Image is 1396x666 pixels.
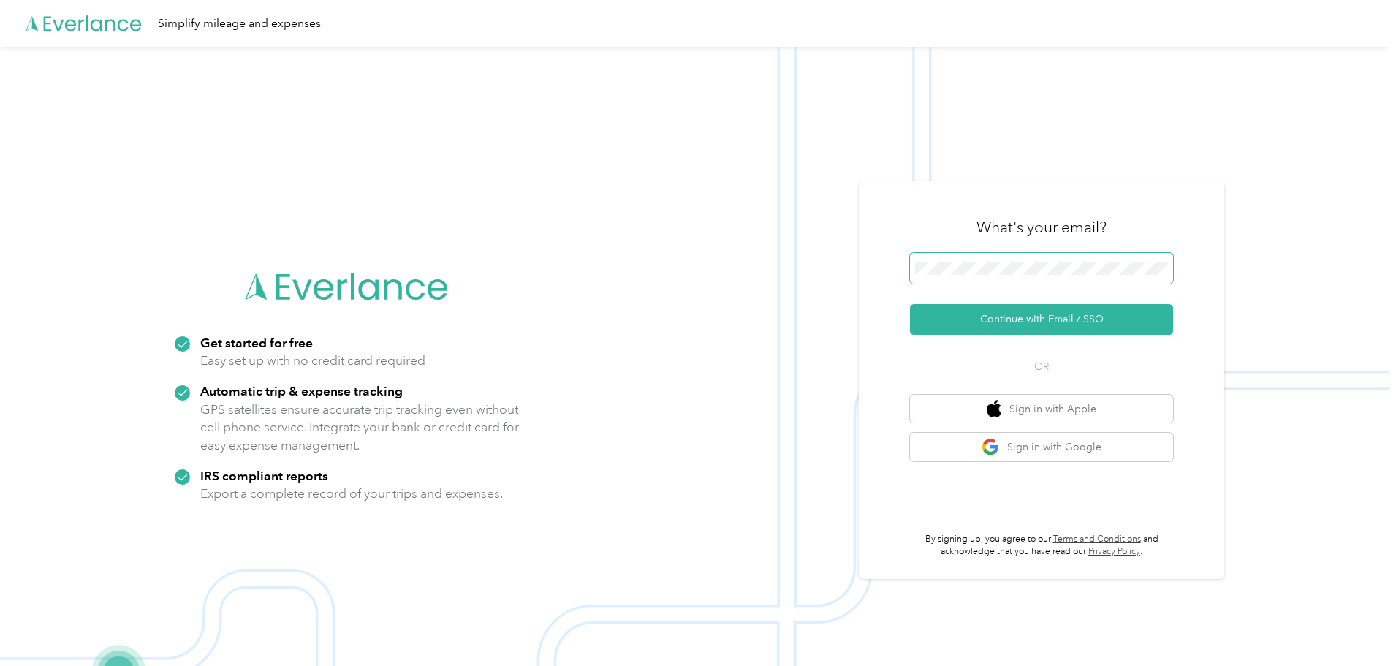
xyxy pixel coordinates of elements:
[910,304,1173,335] button: Continue with Email / SSO
[1088,546,1140,557] a: Privacy Policy
[200,468,328,483] strong: IRS compliant reports
[200,401,520,455] p: GPS satellites ensure accurate trip tracking even without cell phone service. Integrate your bank...
[987,400,1001,418] img: apple logo
[158,15,321,33] div: Simplify mileage and expenses
[910,433,1173,461] button: google logoSign in with Google
[1053,534,1141,545] a: Terms and Conditions
[982,438,1000,456] img: google logo
[910,395,1173,423] button: apple logoSign in with Apple
[976,217,1107,238] h3: What's your email?
[200,352,425,370] p: Easy set up with no credit card required
[200,485,503,503] p: Export a complete record of your trips and expenses.
[200,383,403,398] strong: Automatic trip & expense tracking
[200,335,313,350] strong: Get started for free
[1016,359,1067,374] span: OR
[910,533,1173,559] p: By signing up, you agree to our and acknowledge that you have read our .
